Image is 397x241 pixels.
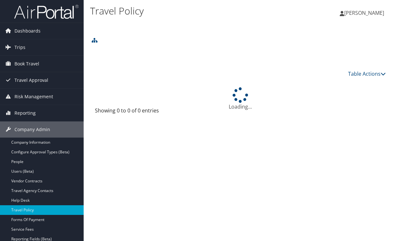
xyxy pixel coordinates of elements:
[90,87,391,111] div: Loading...
[348,70,386,77] a: Table Actions
[95,107,161,118] div: Showing 0 to 0 of 0 entries
[14,72,48,88] span: Travel Approval
[344,9,384,16] span: [PERSON_NAME]
[14,4,78,19] img: airportal-logo.png
[14,56,39,72] span: Book Travel
[14,39,25,55] span: Trips
[14,89,53,105] span: Risk Management
[14,105,36,121] span: Reporting
[14,23,41,39] span: Dashboards
[340,3,391,23] a: [PERSON_NAME]
[14,121,50,138] span: Company Admin
[90,4,291,18] h1: Travel Policy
